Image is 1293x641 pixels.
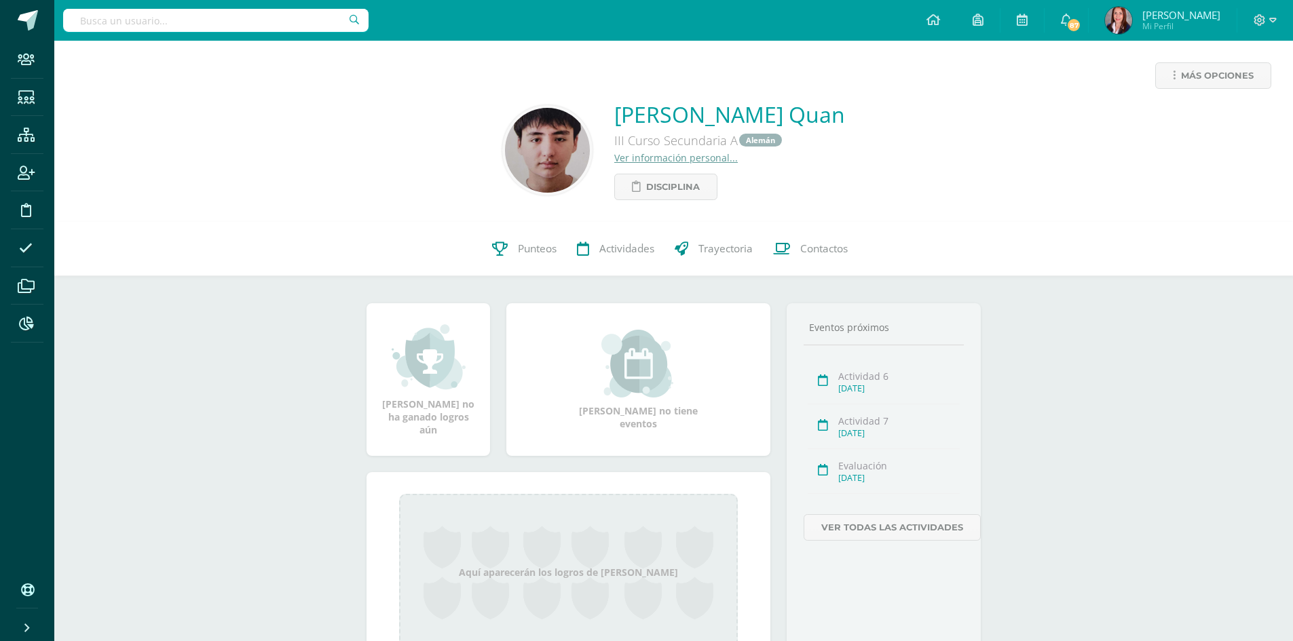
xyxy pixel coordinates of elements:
span: Punteos [518,242,557,256]
a: Ver información personal... [614,151,738,164]
span: Contactos [800,242,848,256]
div: Actividad 6 [838,370,960,383]
a: Trayectoria [664,222,763,276]
div: [DATE] [838,427,960,439]
a: Ver todas las actividades [804,514,981,541]
a: [PERSON_NAME] Quan [614,100,845,129]
span: Mi Perfil [1142,20,1220,32]
a: Contactos [763,222,858,276]
span: Disciplina [646,174,700,199]
div: [DATE] [838,472,960,484]
a: Disciplina [614,174,717,200]
img: 5acb39ffe61b2ae5eb5c275c83e5b35d.png [505,108,590,193]
div: [PERSON_NAME] no ha ganado logros aún [380,323,476,436]
input: Busca un usuario... [63,9,369,32]
a: Punteos [482,222,567,276]
span: Actividades [599,242,654,256]
img: achievement_small.png [392,323,466,391]
img: f519f5c71b4249acbc874d735f4f43e2.png [1105,7,1132,34]
div: [DATE] [838,383,960,394]
img: event_small.png [601,330,675,397]
span: Trayectoria [698,242,753,256]
a: Más opciones [1155,62,1271,89]
div: Eventos próximos [804,321,964,334]
a: Alemán [739,134,782,147]
div: Actividad 7 [838,414,960,427]
div: [PERSON_NAME] no tiene eventos [571,330,707,430]
a: Actividades [567,222,664,276]
div: Evaluación [838,459,960,472]
span: 87 [1066,18,1081,33]
div: III Curso Secundaria A [614,129,845,151]
span: [PERSON_NAME] [1142,8,1220,22]
span: Más opciones [1181,63,1254,88]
